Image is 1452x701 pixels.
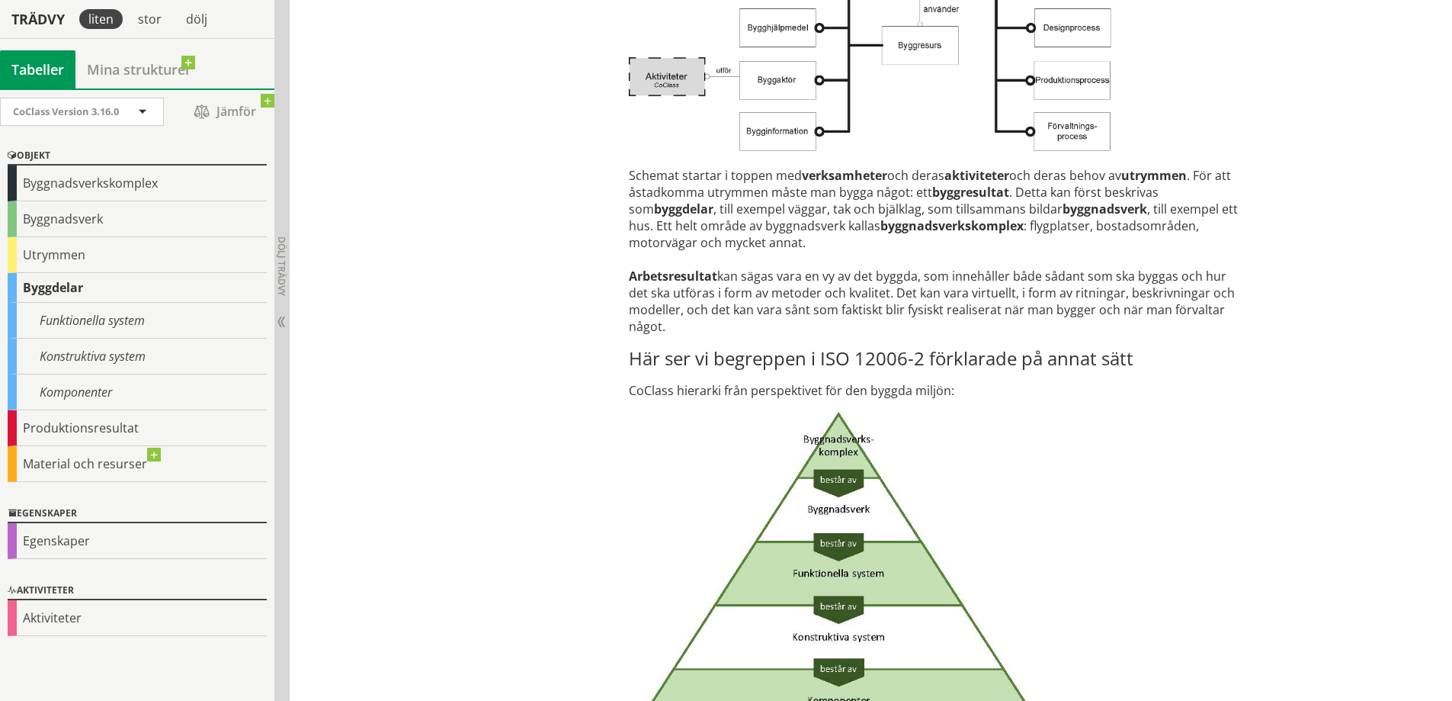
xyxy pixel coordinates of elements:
[8,147,267,166] div: Objekt
[802,167,887,184] strong: verksamheter
[8,600,267,636] div: Aktiviteter
[75,50,203,88] a: Mina strukturer
[932,184,1009,201] strong: byggresultat
[8,303,267,339] div: Funktionella system
[8,237,267,273] div: Utrymmen
[179,98,271,125] span: Jämför
[275,236,288,296] span: Dölj trädvy
[8,375,267,410] div: Komponenter
[8,523,267,559] div: Egenskaper
[8,339,267,375] div: Konstruktiva system
[8,505,267,523] div: Egenskaper
[8,446,267,482] div: Material och resurser
[1121,167,1187,184] strong: utrymmen
[629,347,1245,370] h3: Här ser vi begreppen i ISO 12006-2 förklarade på annat sätt
[8,582,267,600] div: Aktiviteter
[79,9,123,29] div: liten
[3,11,73,27] div: Trädvy
[629,382,1245,399] p: CoClass hierarki från perspektivet för den byggda miljön:
[8,201,267,237] div: Byggnadsverk
[129,9,171,29] div: stor
[880,217,1024,234] strong: byggnadsverkskomplex
[629,167,1245,335] p: Schemat startar i toppen med och deras och deras behov av . För att åstadkomma utrymmen måste man...
[1063,201,1147,217] strong: byggnadsverk
[8,410,267,446] div: Produktionsresultat
[8,166,267,201] div: Byggnadsverkskomplex
[629,268,717,285] strong: Arbetsresultat
[654,201,713,217] strong: byggdelar
[177,9,216,29] div: dölj
[8,273,267,303] div: Byggdelar
[944,167,1009,184] strong: aktiviteter
[13,105,119,118] span: CoClass Version 3.16.0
